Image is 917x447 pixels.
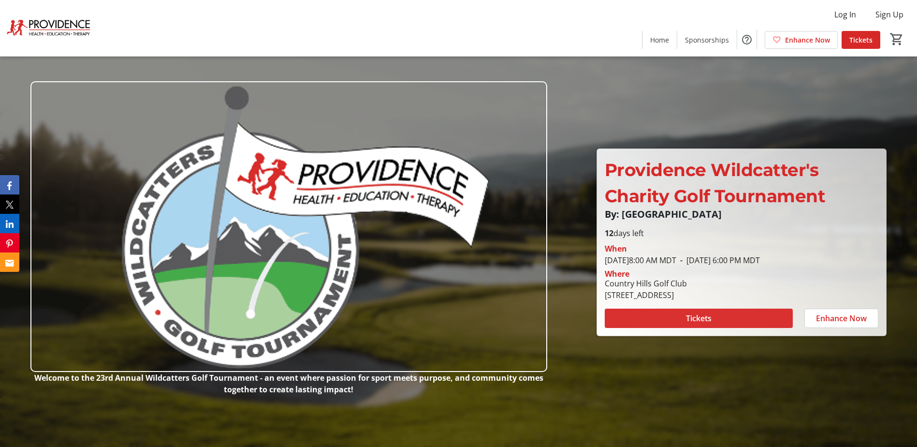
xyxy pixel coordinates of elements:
[605,309,793,328] button: Tickets
[686,313,712,324] span: Tickets
[765,31,838,49] a: Enhance Now
[605,209,878,220] p: By: [GEOGRAPHIC_DATA]
[6,4,92,52] img: Providence's Logo
[834,9,856,20] span: Log In
[888,30,905,48] button: Cart
[868,7,911,22] button: Sign Up
[605,243,627,254] div: When
[34,372,543,395] strong: Welcome to the 23rd Annual Wildcatters Golf Tournament - an event where passion for sport meets p...
[30,81,547,372] img: Campaign CTA Media Photo
[650,35,669,45] span: Home
[875,9,903,20] span: Sign Up
[849,35,873,45] span: Tickets
[685,35,729,45] span: Sponsorships
[804,309,878,328] button: Enhance Now
[827,7,864,22] button: Log In
[816,313,867,324] span: Enhance Now
[605,255,676,266] span: [DATE] 8:00 AM MDT
[605,278,687,289] div: Country Hills Golf Club
[642,31,677,49] a: Home
[605,270,629,278] div: Where
[605,227,878,239] p: days left
[677,31,737,49] a: Sponsorships
[605,159,826,207] span: Providence Wildcatter's Charity Golf Tournament
[676,255,760,266] span: [DATE] 6:00 PM MDT
[737,30,757,49] button: Help
[676,255,686,266] span: -
[842,31,880,49] a: Tickets
[605,289,687,301] div: [STREET_ADDRESS]
[785,35,830,45] span: Enhance Now
[605,228,613,238] span: 12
